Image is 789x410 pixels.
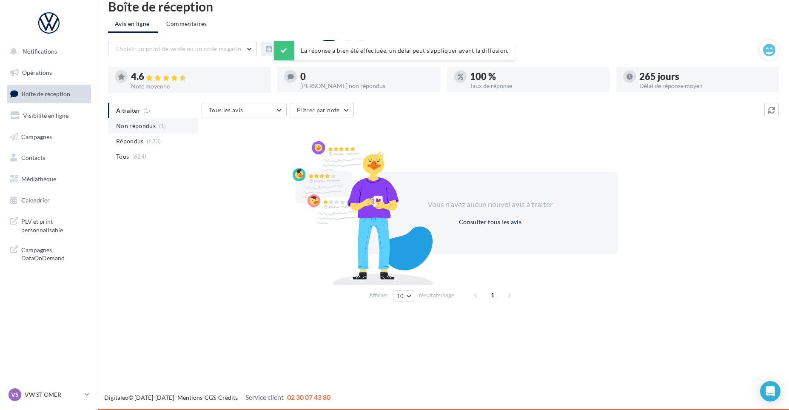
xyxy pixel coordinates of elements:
div: [PERSON_NAME] non répondus [300,83,433,89]
a: Opérations [5,64,93,82]
span: Boîte de réception [22,90,70,97]
span: (623) [147,138,161,145]
span: Non répondus [116,122,156,130]
span: 02 30 07 43 80 [287,393,330,401]
div: Note moyenne [131,83,264,89]
a: Campagnes [5,128,93,146]
div: 4.6 [131,72,264,82]
a: Boîte de réception [5,85,93,103]
div: La réponse a bien été effectuée, un délai peut s’appliquer avant la diffusion. [273,41,515,60]
a: Calendrier [5,191,93,209]
span: Calendrier [21,196,50,204]
button: Au total [262,42,313,56]
span: © [DATE]-[DATE] - - - [104,394,330,401]
span: Répondus [116,137,144,145]
div: 265 jours [639,72,772,81]
span: VS [11,390,19,399]
div: Taux de réponse [470,83,603,89]
span: Afficher [369,291,388,299]
a: Campagnes DataOnDemand [5,241,93,266]
div: Open Intercom Messenger [760,381,780,401]
button: 10 [393,290,415,302]
span: (1) [159,122,166,129]
span: 1 [486,288,499,302]
button: Tous les avis [202,103,287,117]
span: Service client [245,393,284,401]
a: Crédits [218,394,238,401]
a: Digitaleo [104,394,128,401]
button: Consulter tous les avis [456,217,525,227]
span: Contacts [21,154,45,161]
span: Campagnes [21,133,52,140]
button: Filtrer par note [290,103,354,117]
span: Opérations [22,69,52,76]
button: Notifications [5,43,89,60]
span: Visibilité en ligne [23,112,68,119]
div: 0 [300,72,433,81]
span: Commentaires [166,20,207,28]
span: résultats/page [419,291,454,299]
a: Visibilité en ligne [5,107,93,125]
span: 10 [397,293,404,299]
span: Campagnes DataOnDemand [21,244,88,262]
a: Contacts [5,149,93,167]
a: Médiathèque [5,170,93,188]
div: 100 % [470,72,603,81]
span: Médiathèque [21,175,56,182]
div: Délai de réponse moyen [639,83,772,89]
a: CGS [205,394,216,401]
a: PLV et print personnalisable [5,212,93,237]
div: Tous [318,40,340,58]
span: PLV et print personnalisable [21,216,88,234]
a: VS VW ST OMER [7,387,91,403]
p: VW ST OMER [25,390,81,399]
span: Notifications [23,48,57,55]
span: Tous [116,152,129,161]
span: (624) [132,153,147,160]
button: Choisir un point de vente ou un code magasin [108,42,257,56]
span: Tous les avis [209,106,243,114]
a: Mentions [177,394,202,401]
div: Vous n'avez aucun nouvel avis à traiter [417,199,564,210]
span: Choisir un point de vente ou un code magasin [115,45,241,52]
